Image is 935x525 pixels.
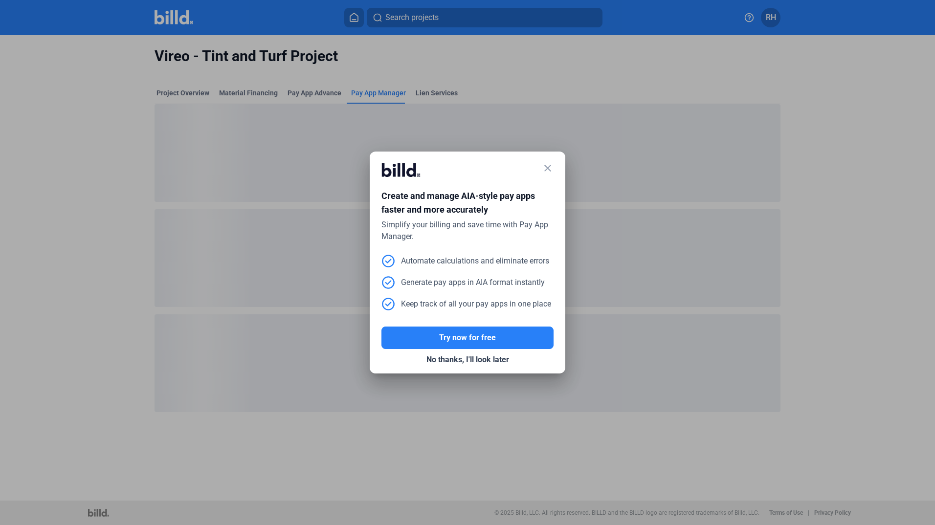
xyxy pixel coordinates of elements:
mat-icon: close [542,162,554,174]
div: Generate pay apps in AIA format instantly [381,276,545,289]
button: Try now for free [381,327,554,349]
div: Create and manage AIA-style pay apps faster and more accurately [381,189,554,219]
button: No thanks, I'll look later [381,349,554,371]
div: Simplify your billing and save time with Pay App Manager. [381,219,554,242]
div: Automate calculations and eliminate errors [381,254,549,268]
div: Keep track of all your pay apps in one place [381,297,551,311]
